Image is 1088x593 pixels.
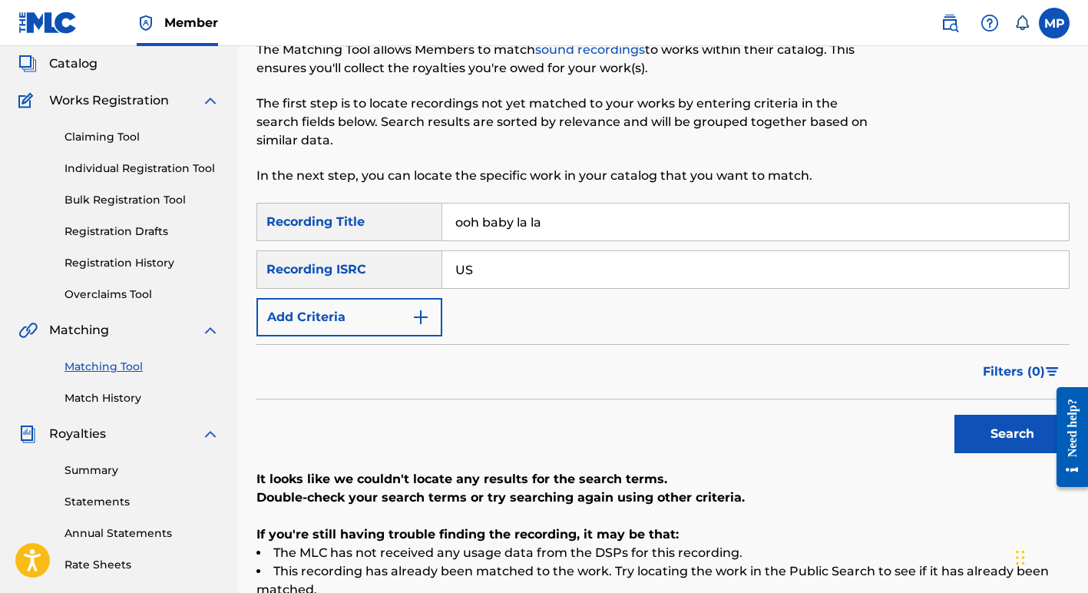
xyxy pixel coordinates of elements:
a: Public Search [934,8,965,38]
button: Search [954,415,1070,453]
a: Statements [64,494,220,510]
img: Royalties [18,425,37,443]
p: In the next step, you can locate the specific work in your catalog that you want to match. [256,167,882,185]
p: It looks like we couldn't locate any results for the search terms. [256,470,1070,489]
div: Help [974,8,1005,38]
span: Royalties [49,425,106,443]
img: Matching [18,321,38,340]
img: 9d2ae6d4665cec9f34b9.svg [412,308,430,326]
div: Notifications [1014,15,1030,31]
a: Registration Drafts [64,224,220,240]
button: Filters (0) [974,353,1070,391]
a: Individual Registration Tool [64,161,220,177]
a: sound recordings [535,42,645,57]
form: Search Form [256,203,1070,461]
img: MLC Logo [18,12,78,34]
p: The Matching Tool allows Members to match to works within their catalog. This ensures you'll coll... [256,41,882,78]
img: Catalog [18,55,37,73]
p: Double-check your search terms or try searching again using other criteria. [256,489,1070,507]
a: Bulk Registration Tool [64,192,220,208]
a: CatalogCatalog [18,55,98,73]
div: User Menu [1039,8,1070,38]
a: Summary [64,462,220,479]
img: Works Registration [18,91,38,110]
img: expand [201,321,220,340]
iframe: Chat Widget [1011,519,1088,593]
a: Annual Statements [64,525,220,542]
p: If you're still having trouble finding the recording, it may be that: [256,525,1070,544]
img: expand [201,425,220,443]
a: Matching Tool [64,359,220,375]
a: Registration History [64,255,220,271]
a: Match History [64,390,220,406]
span: Filters ( 0 ) [983,363,1045,381]
p: The first step is to locate recordings not yet matched to your works by entering criteria in the ... [256,94,882,150]
img: filter [1046,367,1059,376]
span: Works Registration [49,91,169,110]
li: The MLC has not received any usage data from the DSPs for this recording. [256,544,1070,562]
div: Drag [1016,535,1025,581]
img: expand [201,91,220,110]
iframe: Resource Center [1045,375,1088,499]
a: Claiming Tool [64,129,220,145]
span: Matching [49,321,109,340]
span: Member [164,14,218,31]
img: help [981,14,999,32]
img: search [941,14,959,32]
button: Add Criteria [256,298,442,336]
img: Top Rightsholder [137,14,155,32]
a: Rate Sheets [64,557,220,573]
span: Catalog [49,55,98,73]
a: Overclaims Tool [64,287,220,303]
